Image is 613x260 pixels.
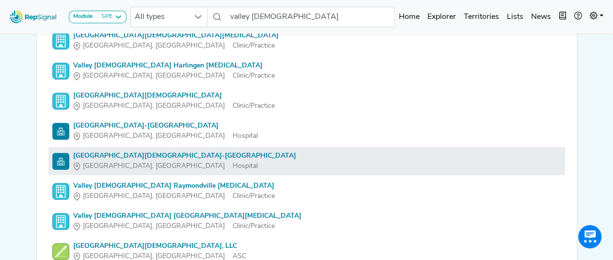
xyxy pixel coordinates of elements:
[73,221,301,231] div: Clinic/Practice
[424,7,460,27] a: Explorer
[83,191,225,201] span: [GEOGRAPHIC_DATA], [GEOGRAPHIC_DATA]
[73,181,275,191] div: Valley [DEMOGRAPHIC_DATA] Raymondville [MEDICAL_DATA]
[52,181,561,201] a: Valley [DEMOGRAPHIC_DATA] Raymondville [MEDICAL_DATA][GEOGRAPHIC_DATA], [GEOGRAPHIC_DATA]Clinic/P...
[73,211,301,221] div: Valley [DEMOGRAPHIC_DATA] [GEOGRAPHIC_DATA][MEDICAL_DATA]
[52,151,561,171] a: [GEOGRAPHIC_DATA][DEMOGRAPHIC_DATA]-[GEOGRAPHIC_DATA][GEOGRAPHIC_DATA], [GEOGRAPHIC_DATA]Hospital
[73,91,275,101] div: [GEOGRAPHIC_DATA][DEMOGRAPHIC_DATA]
[83,161,225,171] span: [GEOGRAPHIC_DATA], [GEOGRAPHIC_DATA]
[83,71,225,81] span: [GEOGRAPHIC_DATA], [GEOGRAPHIC_DATA]
[83,41,225,51] span: [GEOGRAPHIC_DATA], [GEOGRAPHIC_DATA]
[503,7,527,27] a: Lists
[83,221,225,231] span: [GEOGRAPHIC_DATA], [GEOGRAPHIC_DATA]
[83,131,225,141] span: [GEOGRAPHIC_DATA], [GEOGRAPHIC_DATA]
[97,13,112,21] div: SPE
[69,11,126,23] button: ModuleSPE
[555,7,570,27] button: Intel Book
[52,243,69,260] img: ASC Search Icon
[52,213,69,230] img: Office Search Icon
[73,151,296,161] div: [GEOGRAPHIC_DATA][DEMOGRAPHIC_DATA]-[GEOGRAPHIC_DATA]
[73,61,275,71] div: Valley [DEMOGRAPHIC_DATA] Harlingen [MEDICAL_DATA]
[527,7,555,27] a: News
[73,121,258,131] div: [GEOGRAPHIC_DATA]-[GEOGRAPHIC_DATA]
[73,71,275,81] div: Clinic/Practice
[395,7,424,27] a: Home
[83,101,225,111] span: [GEOGRAPHIC_DATA], [GEOGRAPHIC_DATA]
[73,191,275,201] div: Clinic/Practice
[52,63,69,80] img: Office Search Icon
[52,91,561,111] a: [GEOGRAPHIC_DATA][DEMOGRAPHIC_DATA][GEOGRAPHIC_DATA], [GEOGRAPHIC_DATA]Clinic/Practice
[226,7,395,27] input: Search a physician or facility
[52,31,561,51] a: [GEOGRAPHIC_DATA][DEMOGRAPHIC_DATA][MEDICAL_DATA][GEOGRAPHIC_DATA], [GEOGRAPHIC_DATA]Clinic/Practice
[460,7,503,27] a: Territories
[73,101,275,111] div: Clinic/Practice
[52,61,561,81] a: Valley [DEMOGRAPHIC_DATA] Harlingen [MEDICAL_DATA][GEOGRAPHIC_DATA], [GEOGRAPHIC_DATA]Clinic/Prac...
[52,183,69,200] img: Office Search Icon
[52,121,561,141] a: [GEOGRAPHIC_DATA]-[GEOGRAPHIC_DATA][GEOGRAPHIC_DATA], [GEOGRAPHIC_DATA]Hospital
[73,161,296,171] div: Hospital
[52,32,69,49] img: Office Search Icon
[73,131,258,141] div: Hospital
[52,123,69,140] img: Hospital Search Icon
[73,14,93,19] strong: Module
[73,241,246,251] div: [GEOGRAPHIC_DATA][DEMOGRAPHIC_DATA], LLC
[131,7,189,27] span: All types
[73,31,279,41] div: [GEOGRAPHIC_DATA][DEMOGRAPHIC_DATA][MEDICAL_DATA]
[73,41,279,51] div: Clinic/Practice
[52,93,69,110] img: Office Search Icon
[52,211,561,231] a: Valley [DEMOGRAPHIC_DATA] [GEOGRAPHIC_DATA][MEDICAL_DATA][GEOGRAPHIC_DATA], [GEOGRAPHIC_DATA]Clin...
[52,153,69,170] img: Hospital Search Icon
